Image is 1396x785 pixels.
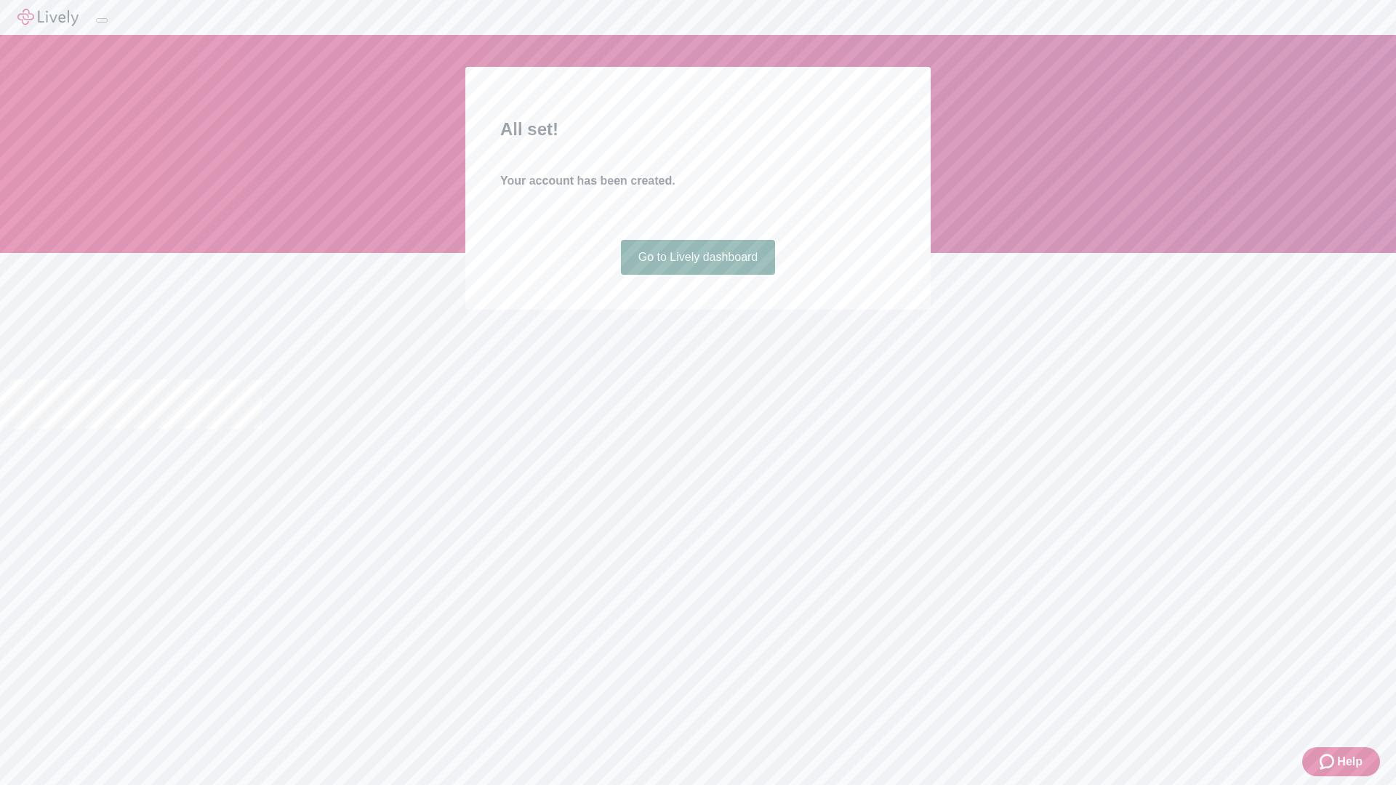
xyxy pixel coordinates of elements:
[500,116,896,142] h2: All set!
[17,9,79,26] img: Lively
[1302,747,1380,776] button: Zendesk support iconHelp
[1320,753,1337,770] svg: Zendesk support icon
[500,172,896,190] h4: Your account has been created.
[1337,753,1363,770] span: Help
[96,18,108,23] button: Log out
[621,240,776,275] a: Go to Lively dashboard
